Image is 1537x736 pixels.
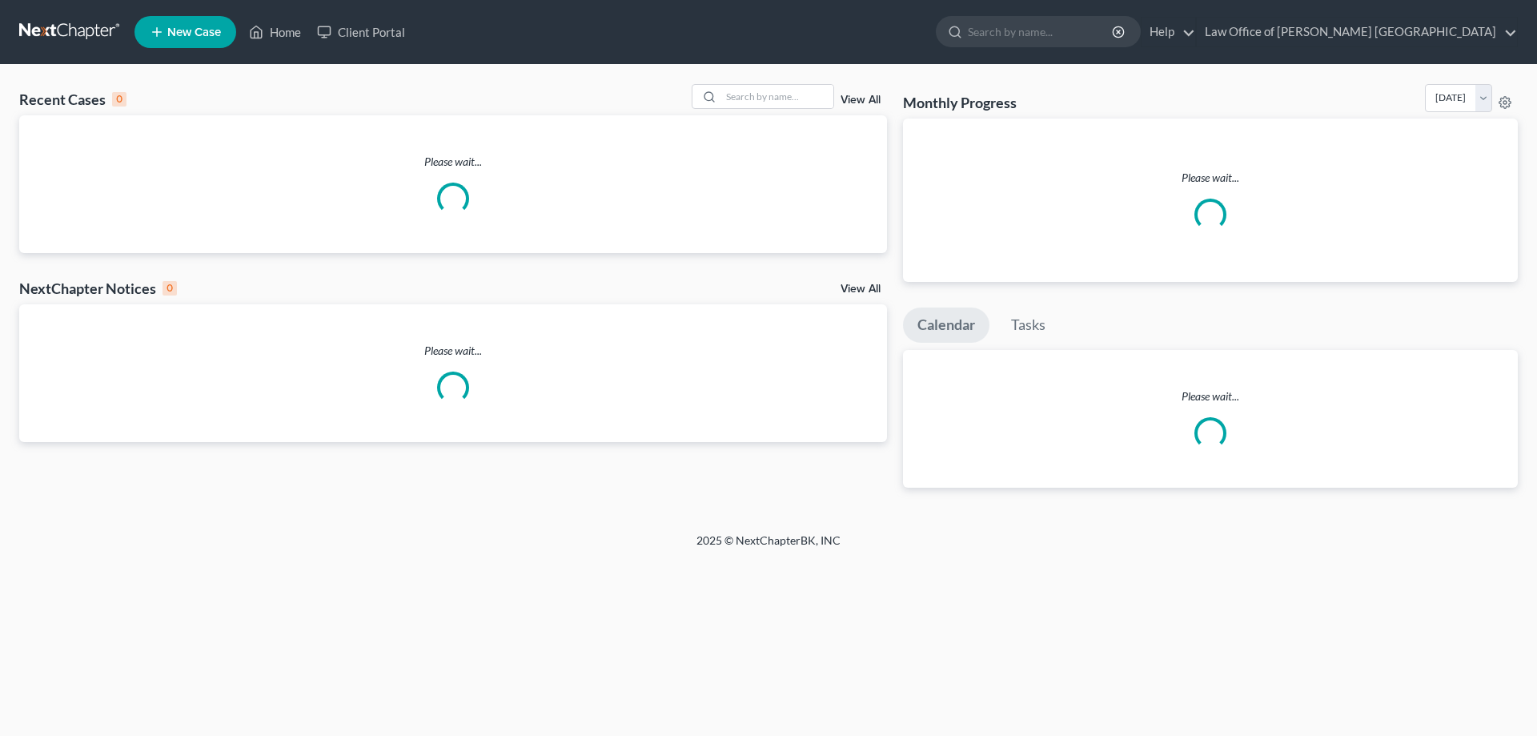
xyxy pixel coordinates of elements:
p: Please wait... [916,170,1505,186]
p: Please wait... [19,154,887,170]
div: 0 [112,92,126,107]
div: 2025 © NextChapterBK, INC [312,533,1225,561]
div: 0 [163,281,177,296]
h3: Monthly Progress [903,93,1017,112]
input: Search by name... [721,85,833,108]
a: Tasks [997,308,1060,343]
a: Law Office of [PERSON_NAME] [GEOGRAPHIC_DATA] [1197,18,1517,46]
div: NextChapter Notices [19,279,177,298]
div: Recent Cases [19,90,126,109]
a: View All [841,95,881,106]
a: Client Portal [309,18,413,46]
p: Please wait... [19,343,887,359]
a: Calendar [903,308,989,343]
span: New Case [167,26,221,38]
a: Home [241,18,309,46]
a: View All [841,284,881,295]
input: Search by name... [968,17,1114,46]
a: Help [1142,18,1195,46]
p: Please wait... [903,388,1518,404]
